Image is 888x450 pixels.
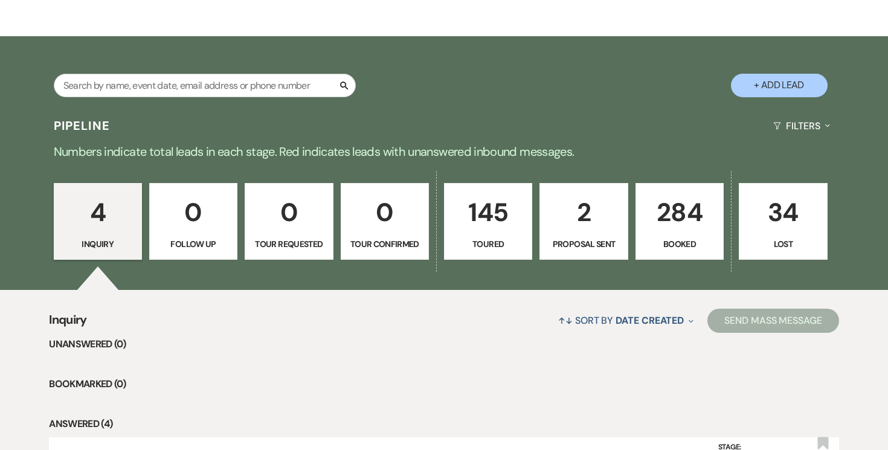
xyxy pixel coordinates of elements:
[747,192,819,233] p: 34
[643,237,716,251] p: Booked
[49,336,839,352] li: Unanswered (0)
[49,376,839,392] li: Bookmarked (0)
[452,237,524,251] p: Toured
[157,237,230,251] p: Follow Up
[349,237,421,251] p: Tour Confirmed
[349,192,421,233] p: 0
[62,192,134,233] p: 4
[707,309,839,333] button: Send Mass Message
[49,310,87,336] span: Inquiry
[253,192,325,233] p: 0
[341,183,429,260] a: 0Tour Confirmed
[547,237,620,251] p: Proposal Sent
[54,117,111,134] h3: Pipeline
[149,183,237,260] a: 0Follow Up
[553,304,698,336] button: Sort By Date Created
[643,192,716,233] p: 284
[49,416,839,432] li: Answered (4)
[739,183,827,260] a: 34Lost
[157,192,230,233] p: 0
[54,74,356,97] input: Search by name, event date, email address or phone number
[253,237,325,251] p: Tour Requested
[539,183,628,260] a: 2Proposal Sent
[747,237,819,251] p: Lost
[245,183,333,260] a: 0Tour Requested
[731,74,828,97] button: + Add Lead
[635,183,724,260] a: 284Booked
[452,192,524,233] p: 145
[62,237,134,251] p: Inquiry
[616,314,684,327] span: Date Created
[444,183,532,260] a: 145Toured
[558,314,573,327] span: ↑↓
[768,110,834,142] button: Filters
[54,183,142,260] a: 4Inquiry
[9,142,879,161] p: Numbers indicate total leads in each stage. Red indicates leads with unanswered inbound messages.
[547,192,620,233] p: 2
